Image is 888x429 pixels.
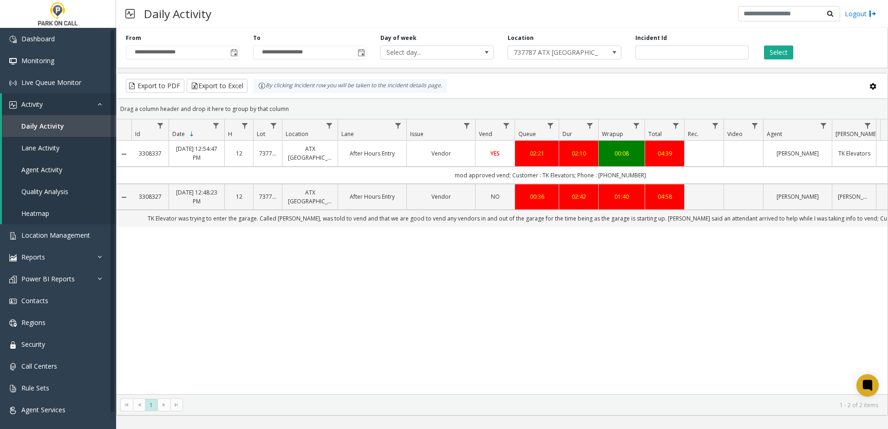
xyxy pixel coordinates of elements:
[2,115,116,137] a: Daily Activity
[9,298,17,305] img: 'icon'
[21,209,49,218] span: Heatmap
[635,34,667,42] label: Incident Id
[135,130,140,138] span: Id
[412,149,470,158] a: Vendor
[709,119,722,132] a: Rec. Filter Menu
[117,101,888,117] div: Drag a column header and drop it here to group by that column
[461,119,473,132] a: Issue Filter Menu
[21,296,48,305] span: Contacts
[508,46,598,59] span: 737787 ATX [GEOGRAPHIC_DATA]
[230,192,248,201] a: 12
[21,231,90,240] span: Location Management
[764,45,793,59] button: Select
[479,130,492,138] span: Vend
[602,130,623,138] span: Wrapup
[490,149,500,157] span: YES
[21,253,45,261] span: Reports
[288,188,332,206] a: ATX [GEOGRAPHIC_DATA]
[604,149,639,158] a: 00:08
[518,130,536,138] span: Queue
[268,119,280,132] a: Lot Filter Menu
[9,363,17,370] img: 'icon'
[767,130,782,138] span: Agent
[380,34,417,42] label: Day of week
[410,130,424,138] span: Issue
[749,119,761,132] a: Video Filter Menu
[175,144,219,162] a: [DATE] 12:54:47 PM
[228,130,232,138] span: H
[139,2,216,25] h3: Daily Activity
[344,192,401,201] a: After Hours Entry
[21,165,62,174] span: Agent Activity
[9,276,17,283] img: 'icon'
[381,46,471,59] span: Select day...
[630,119,643,132] a: Wrapup Filter Menu
[154,119,167,132] a: Id Filter Menu
[126,79,184,93] button: Export to PDF
[253,34,261,42] label: To
[688,130,699,138] span: Rec.
[125,2,135,25] img: pageIcon
[412,192,470,201] a: Vendor
[21,318,46,327] span: Regions
[491,193,500,201] span: NO
[562,130,572,138] span: Dur
[869,9,876,19] img: logout
[521,149,553,158] a: 02:21
[9,101,17,109] img: 'icon'
[2,181,116,202] a: Quality Analysis
[9,385,17,392] img: 'icon'
[21,122,64,130] span: Daily Activity
[651,149,679,158] a: 04:39
[257,130,265,138] span: Lot
[259,149,276,158] a: 737787
[604,192,639,201] a: 01:40
[817,119,830,132] a: Agent Filter Menu
[286,130,308,138] span: Location
[21,405,65,414] span: Agent Services
[2,159,116,181] a: Agent Activity
[117,194,131,201] a: Collapse Details
[187,79,248,93] button: Export to Excel
[838,192,870,201] a: [PERSON_NAME]
[584,119,596,132] a: Dur Filter Menu
[521,192,553,201] a: 00:36
[836,130,878,138] span: [PERSON_NAME]
[2,202,116,224] a: Heatmap
[481,149,509,158] a: YES
[9,58,17,65] img: 'icon'
[21,34,55,43] span: Dashboard
[392,119,405,132] a: Lane Filter Menu
[21,274,75,283] span: Power BI Reports
[2,137,116,159] a: Lane Activity
[544,119,557,132] a: Queue Filter Menu
[210,119,222,132] a: Date Filter Menu
[500,119,513,132] a: Vend Filter Menu
[648,130,662,138] span: Total
[9,254,17,261] img: 'icon'
[21,100,43,109] span: Activity
[229,46,239,59] span: Toggle popup
[344,149,401,158] a: After Hours Entry
[117,119,888,394] div: Data table
[727,130,743,138] span: Video
[254,79,447,93] div: By clicking Incident row you will be taken to the incident details page.
[356,46,366,59] span: Toggle popup
[21,383,49,392] span: Rule Sets
[651,192,679,201] a: 04:58
[239,119,251,132] a: H Filter Menu
[230,149,248,158] a: 12
[21,56,54,65] span: Monitoring
[21,187,68,196] span: Quality Analysis
[565,192,593,201] a: 02:42
[508,34,534,42] label: Location
[565,149,593,158] a: 02:10
[175,188,219,206] a: [DATE] 12:48:23 PM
